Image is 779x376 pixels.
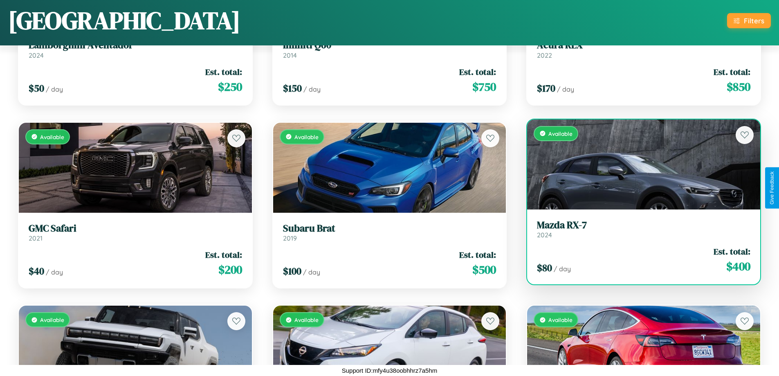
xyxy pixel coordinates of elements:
[548,130,572,137] span: Available
[472,79,496,95] span: $ 750
[537,219,750,231] h3: Mazda RX-7
[29,223,242,243] a: GMC Safari2021
[714,245,750,257] span: Est. total:
[342,365,437,376] p: Support ID: mfy4u38oobhhrz7a5hm
[727,79,750,95] span: $ 850
[218,261,242,278] span: $ 200
[283,51,297,59] span: 2014
[714,66,750,78] span: Est. total:
[29,39,242,59] a: Lamborghini Aventador2024
[218,79,242,95] span: $ 250
[46,85,63,93] span: / day
[29,264,44,278] span: $ 40
[557,85,574,93] span: / day
[283,234,297,242] span: 2019
[554,265,571,273] span: / day
[769,171,775,205] div: Give Feedback
[548,316,572,323] span: Available
[283,264,301,278] span: $ 100
[205,249,242,261] span: Est. total:
[744,16,764,25] div: Filters
[537,261,552,275] span: $ 80
[294,133,319,140] span: Available
[537,39,750,59] a: Acura RLX2022
[283,81,302,95] span: $ 150
[283,39,496,59] a: Infiniti Q602014
[40,316,64,323] span: Available
[29,81,44,95] span: $ 50
[40,133,64,140] span: Available
[537,231,552,239] span: 2024
[205,66,242,78] span: Est. total:
[537,51,552,59] span: 2022
[283,223,496,234] h3: Subaru Brat
[459,249,496,261] span: Est. total:
[303,85,321,93] span: / day
[726,258,750,275] span: $ 400
[472,261,496,278] span: $ 500
[29,39,242,51] h3: Lamborghini Aventador
[537,39,750,51] h3: Acura RLX
[46,268,63,276] span: / day
[537,81,555,95] span: $ 170
[294,316,319,323] span: Available
[537,219,750,239] a: Mazda RX-72024
[283,39,496,51] h3: Infiniti Q60
[303,268,320,276] span: / day
[29,51,44,59] span: 2024
[8,4,240,37] h1: [GEOGRAPHIC_DATA]
[459,66,496,78] span: Est. total:
[29,223,242,234] h3: GMC Safari
[727,13,771,28] button: Filters
[29,234,43,242] span: 2021
[283,223,496,243] a: Subaru Brat2019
